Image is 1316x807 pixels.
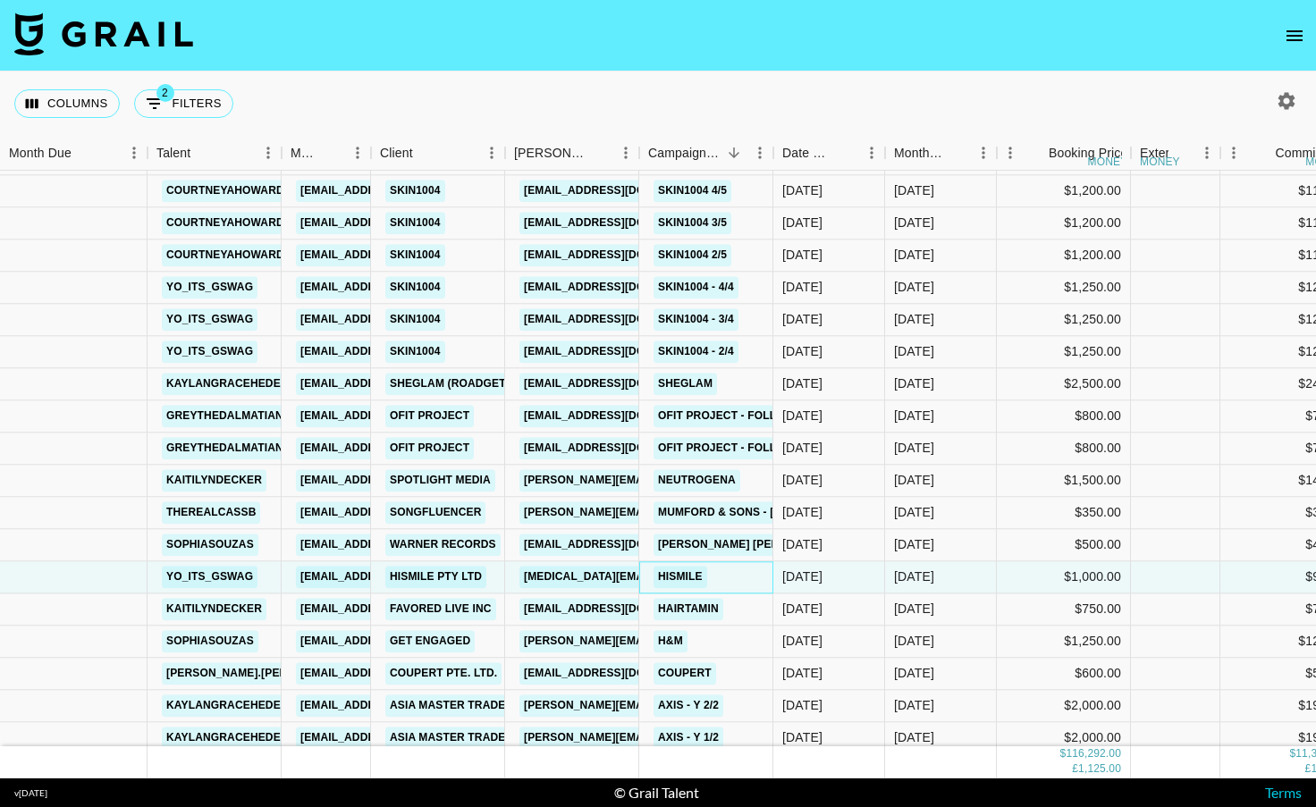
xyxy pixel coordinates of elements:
a: Neutrogena [654,469,740,492]
a: [MEDICAL_DATA][EMAIL_ADDRESS][PERSON_NAME][DOMAIN_NAME] [519,566,903,588]
button: Sort [1024,140,1049,165]
a: Ofit Project - Follow Me 1/2 [654,437,838,459]
button: Menu [478,139,505,166]
button: Sort [319,140,344,165]
a: Ofit Project [385,437,474,459]
a: SKIN1004 [385,308,445,331]
a: yo_its_gswag [162,340,257,363]
a: Skin1004 - 4/4 [654,276,738,298]
a: SKIN1004 [385,212,445,234]
a: Warner Records [385,534,501,556]
div: Aug '25 [894,472,934,490]
div: $350.00 [997,497,1131,529]
a: Skin1004 - 3/4 [654,308,738,331]
a: [EMAIL_ADDRESS][DOMAIN_NAME] [519,405,720,427]
a: kaitilyndecker [162,598,266,620]
button: Select columns [14,89,120,118]
button: Menu [612,139,639,166]
div: 8/8/2025 [782,440,822,458]
a: [PERSON_NAME][EMAIL_ADDRESS][DOMAIN_NAME] [519,501,811,524]
div: $2,000.00 [997,722,1131,754]
div: Aug '25 [894,182,934,200]
button: open drawer [1277,18,1312,54]
a: courtneyahoward [162,180,289,202]
div: $800.00 [997,433,1131,465]
a: greythedalmatian [162,437,288,459]
a: Hismile Pty Ltd [385,566,486,588]
a: [EMAIL_ADDRESS][DOMAIN_NAME] [519,180,720,202]
a: [EMAIL_ADDRESS][DOMAIN_NAME] [296,340,496,363]
div: Aug '25 [894,311,934,329]
a: kaylangracehedenskog [162,694,325,717]
a: yo_its_gswag [162,276,257,298]
img: Grail Talent [14,13,193,55]
a: [EMAIL_ADDRESS][DOMAIN_NAME] [519,662,720,685]
a: H&M [654,630,688,652]
a: SKIN1004 [385,180,445,202]
div: Aug '25 [894,568,934,586]
div: Date Created [782,136,833,171]
a: [EMAIL_ADDRESS][DOMAIN_NAME] [296,276,496,298]
a: [EMAIL_ADDRESS][DOMAIN_NAME] [296,727,496,749]
div: 8/8/2025 [782,408,822,425]
button: Menu [121,139,148,166]
div: 8/7/2025 [782,472,822,490]
button: Sort [945,140,970,165]
div: 8/8/2025 [782,504,822,522]
a: Favored Live Inc [385,598,496,620]
div: 7/24/2025 [782,311,822,329]
div: Manager [282,136,371,171]
button: Menu [997,139,1024,166]
div: Aug '25 [894,440,934,458]
button: Menu [970,139,997,166]
button: Menu [858,139,885,166]
a: SKIN1004 [385,244,445,266]
a: Get Engaged [385,630,475,652]
button: Sort [721,140,747,165]
div: $1,000.00 [997,561,1131,593]
a: COUPERT PTE. LTD. [385,662,502,685]
div: $1,250.00 [997,272,1131,304]
div: Aug '25 [894,408,934,425]
a: sophiasouzas [162,630,258,652]
a: courtneyahoward [162,212,289,234]
a: courtneyahoward [162,147,289,170]
a: [EMAIL_ADDRESS][DOMAIN_NAME] [519,373,720,395]
div: 7/29/2025 [782,601,822,618]
div: £ [1305,762,1312,778]
a: Skin1004 3/5 [654,212,731,234]
div: Aug '25 [894,343,934,361]
button: Sort [72,140,97,165]
a: yo_its_gswag [162,308,257,331]
a: [EMAIL_ADDRESS][DOMAIN_NAME] [296,534,496,556]
div: $1,500.00 [997,465,1131,497]
div: Aug '25 [894,247,934,265]
button: Menu [344,139,371,166]
div: 8/11/2025 [782,375,822,393]
a: AXIS - Y 1/2 [654,727,723,749]
a: [EMAIL_ADDRESS][DOMAIN_NAME] [296,437,496,459]
a: SKIN1004 [385,147,445,170]
a: [PERSON_NAME][EMAIL_ADDRESS][DOMAIN_NAME] [519,694,811,717]
div: © Grail Talent [614,784,699,802]
div: £ [1072,762,1078,778]
a: [EMAIL_ADDRESS][DOMAIN_NAME] [519,147,720,170]
a: Songfluencer [385,501,485,524]
a: [PERSON_NAME].[PERSON_NAME] [162,662,358,685]
a: Spotlight Media [385,469,495,492]
div: 116,292.00 [1066,747,1121,762]
span: 2 [156,84,174,102]
div: 7/24/2025 [782,247,822,265]
div: Aug '25 [894,375,934,393]
div: v [DATE] [14,787,47,799]
div: Aug '25 [894,697,934,715]
a: [EMAIL_ADDRESS][DOMAIN_NAME] [519,276,720,298]
div: Campaign (Type) [639,136,773,171]
a: greythedalmatian [162,405,288,427]
div: 7/24/2025 [782,182,822,200]
a: SHEGLAM [654,373,717,395]
div: Aug '25 [894,536,934,554]
div: 8/3/2025 [782,633,822,651]
div: $1,200.00 [997,175,1131,207]
button: Sort [587,140,612,165]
